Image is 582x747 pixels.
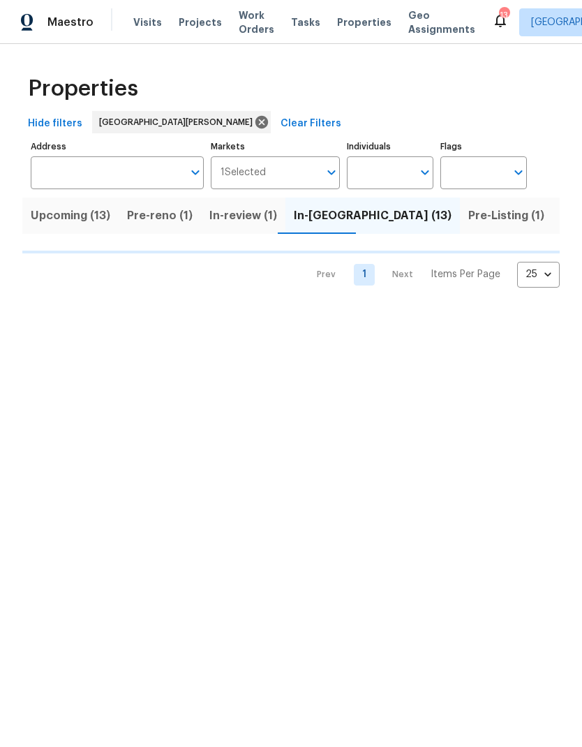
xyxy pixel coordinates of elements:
span: Tasks [291,17,320,27]
div: 13 [499,8,509,22]
span: Upcoming (13) [31,206,110,225]
span: [GEOGRAPHIC_DATA][PERSON_NAME] [99,115,258,129]
div: [GEOGRAPHIC_DATA][PERSON_NAME] [92,111,271,133]
span: Geo Assignments [408,8,475,36]
button: Open [186,163,205,182]
nav: Pagination Navigation [304,262,560,288]
span: Maestro [47,15,94,29]
span: Work Orders [239,8,274,36]
p: Items Per Page [431,267,500,281]
a: Goto page 1 [354,264,375,286]
span: Projects [179,15,222,29]
button: Open [322,163,341,182]
div: 25 [517,256,560,293]
span: In-review (1) [209,206,277,225]
span: In-[GEOGRAPHIC_DATA] (13) [294,206,452,225]
span: Pre-Listing (1) [468,206,544,225]
span: Properties [28,82,138,96]
label: Markets [211,142,341,151]
button: Open [509,163,528,182]
label: Address [31,142,204,151]
span: Pre-reno (1) [127,206,193,225]
span: Properties [337,15,391,29]
label: Individuals [347,142,433,151]
span: Clear Filters [281,115,341,133]
button: Hide filters [22,111,88,137]
button: Clear Filters [275,111,347,137]
span: 1 Selected [221,167,266,179]
span: Visits [133,15,162,29]
span: Hide filters [28,115,82,133]
button: Open [415,163,435,182]
label: Flags [440,142,527,151]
